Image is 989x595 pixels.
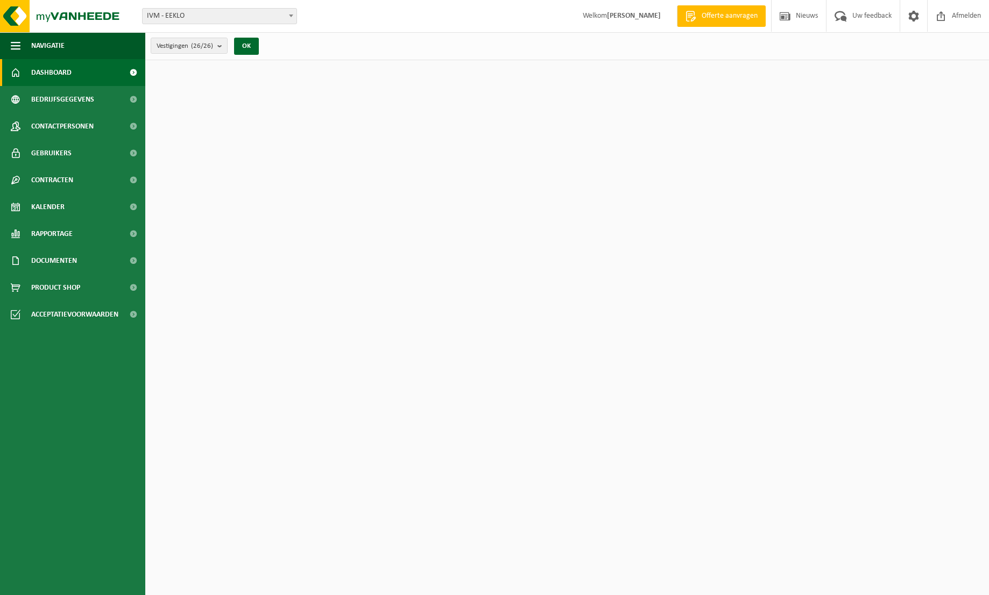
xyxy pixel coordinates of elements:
span: Rapportage [31,220,73,247]
span: Offerte aanvragen [699,11,760,21]
span: Contracten [31,167,73,193]
span: Bedrijfsgegevens [31,86,94,113]
span: Vestigingen [157,38,213,54]
span: IVM - EEKLO [143,9,296,24]
span: Acceptatievoorwaarden [31,301,118,328]
span: Kalender [31,193,65,220]
span: Navigatie [31,32,65,59]
span: Product Shop [31,274,80,301]
button: Vestigingen(26/26) [151,38,228,54]
strong: [PERSON_NAME] [607,12,661,20]
button: OK [234,38,259,55]
span: Gebruikers [31,140,72,167]
span: Documenten [31,247,77,274]
span: Dashboard [31,59,72,86]
count: (26/26) [191,42,213,49]
span: IVM - EEKLO [142,8,297,24]
span: Contactpersonen [31,113,94,140]
a: Offerte aanvragen [677,5,766,27]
